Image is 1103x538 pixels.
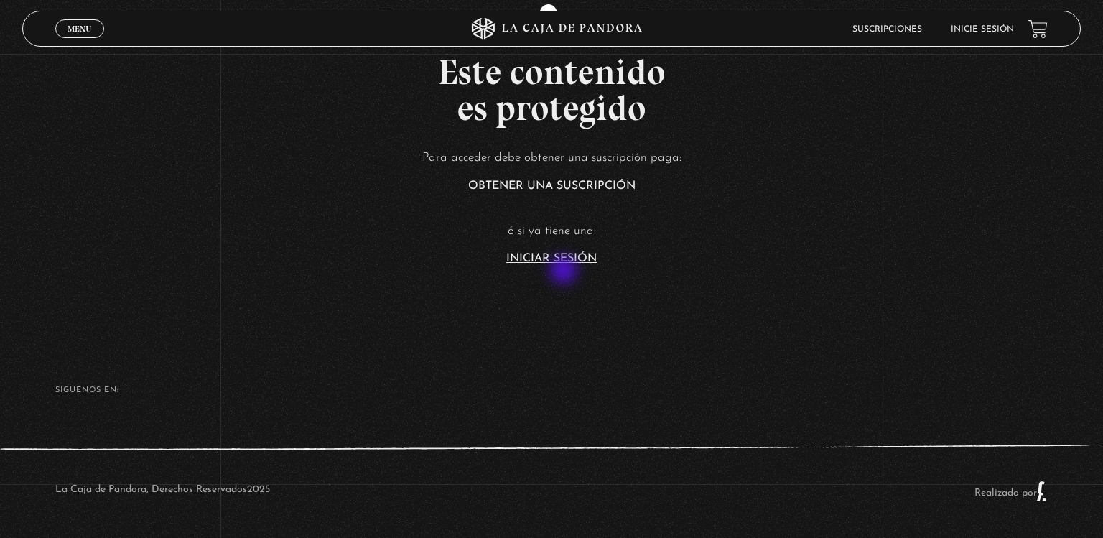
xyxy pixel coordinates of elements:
[55,481,270,502] p: La Caja de Pandora, Derechos Reservados 2025
[1028,19,1048,38] a: View your shopping cart
[852,25,922,34] a: Suscripciones
[951,25,1014,34] a: Inicie sesión
[506,253,597,264] a: Iniciar Sesión
[55,386,1048,394] h4: SÍguenos en:
[468,180,636,192] a: Obtener una suscripción
[974,488,1048,498] a: Realizado por
[63,37,97,47] span: Cerrar
[68,24,91,33] span: Menu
